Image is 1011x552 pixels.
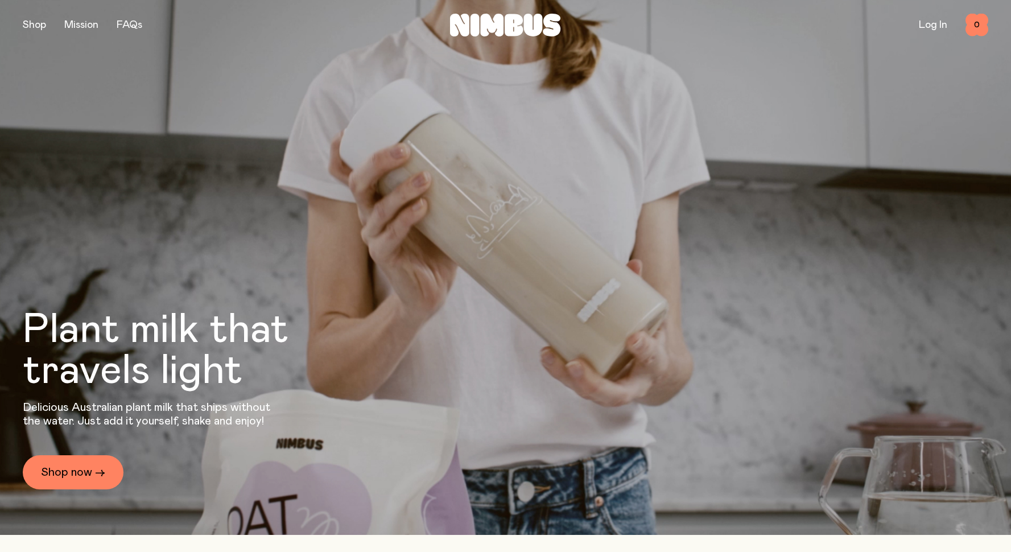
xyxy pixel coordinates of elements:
[23,401,278,428] p: Delicious Australian plant milk that ships without the water. Just add it yourself, shake and enjoy!
[965,14,988,36] button: 0
[23,310,350,392] h1: Plant milk that travels light
[64,20,98,30] a: Mission
[23,455,123,489] a: Shop now →
[117,20,142,30] a: FAQs
[919,20,947,30] a: Log In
